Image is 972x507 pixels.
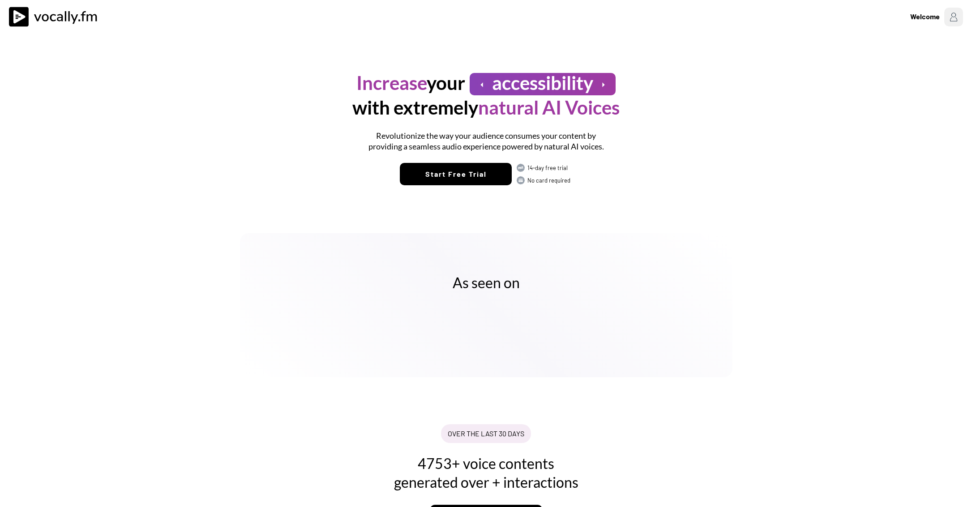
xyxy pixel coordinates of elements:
h1: Revolutionize the way your audience consumes your content by providing a seamless audio experienc... [363,131,609,152]
img: vocally%20logo.svg [9,7,103,27]
font: Increase [356,72,427,94]
img: Profile%20Placeholder.png [944,8,963,26]
h2: generated over + interactions [307,473,665,492]
button: Start Free Trial [400,163,512,185]
h2: 4753+ voice contents [307,454,665,473]
h1: with extremely [352,95,620,120]
h1: your [356,71,465,95]
div: Welcome [910,11,940,22]
img: yH5BAEAAAAALAAAAAABAAEAAAIBRAA7 [278,290,355,366]
button: arrow_right [598,79,609,90]
h1: accessibility [492,71,593,95]
img: CARD.svg [516,176,525,185]
div: No card required [527,176,572,184]
button: arrow_left [476,79,488,90]
div: OVER THE LAST 30 DAYS [448,429,524,439]
div: 14-day free trial [527,164,572,172]
h2: As seen on [269,273,703,292]
img: yH5BAEAAAAALAAAAAABAAEAAAIBRAA7 [617,312,694,344]
img: yH5BAEAAAAALAAAAAABAAEAAAIBRAA7 [505,290,581,366]
font: natural AI Voices [478,96,620,119]
img: FREE.svg [516,163,525,172]
img: yH5BAEAAAAALAAAAAABAAEAAAIBRAA7 [391,290,467,366]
